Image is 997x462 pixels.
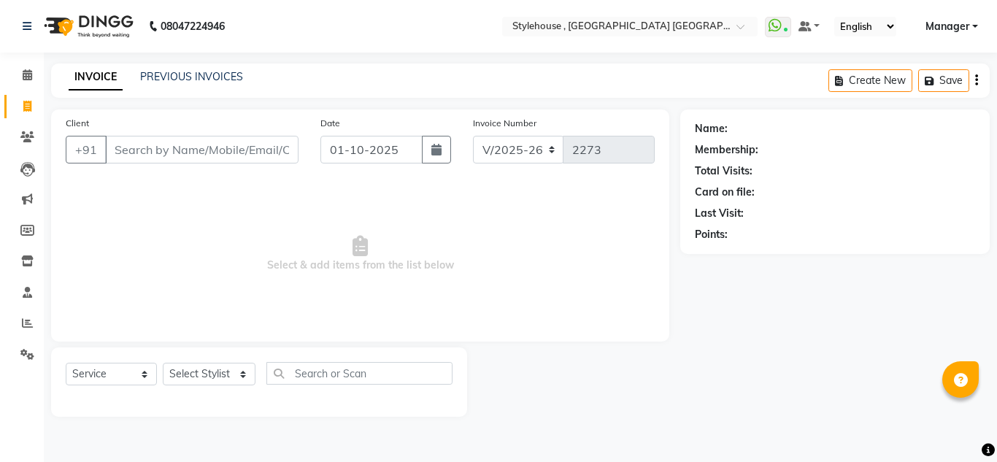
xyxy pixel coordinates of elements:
button: Create New [828,69,912,92]
b: 08047224946 [161,6,225,47]
div: Membership: [695,142,758,158]
label: Invoice Number [473,117,536,130]
div: Points: [695,227,728,242]
iframe: chat widget [936,404,982,447]
span: Select & add items from the list below [66,181,655,327]
div: Total Visits: [695,163,752,179]
label: Client [66,117,89,130]
button: +91 [66,136,107,163]
button: Save [918,69,969,92]
div: Card on file: [695,185,755,200]
img: logo [37,6,137,47]
div: Name: [695,121,728,136]
span: Manager [925,19,969,34]
input: Search or Scan [266,362,453,385]
div: Last Visit: [695,206,744,221]
label: Date [320,117,340,130]
a: PREVIOUS INVOICES [140,70,243,83]
input: Search by Name/Mobile/Email/Code [105,136,299,163]
a: INVOICE [69,64,123,91]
